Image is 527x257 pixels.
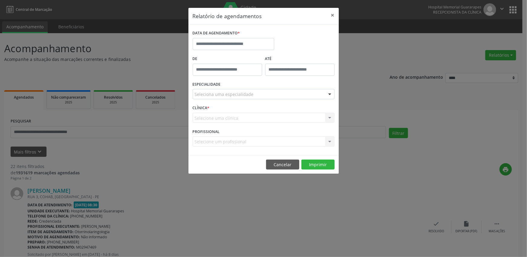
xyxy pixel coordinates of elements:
[301,160,335,170] button: Imprimir
[193,103,210,113] label: CLÍNICA
[265,54,335,64] label: ATÉ
[193,80,221,89] label: ESPECIALIDADE
[266,160,299,170] button: Cancelar
[193,54,262,64] label: De
[327,8,339,23] button: Close
[195,91,254,97] span: Seleciona uma especialidade
[193,127,220,136] label: PROFISSIONAL
[193,29,240,38] label: DATA DE AGENDAMENTO
[193,12,262,20] h5: Relatório de agendamentos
